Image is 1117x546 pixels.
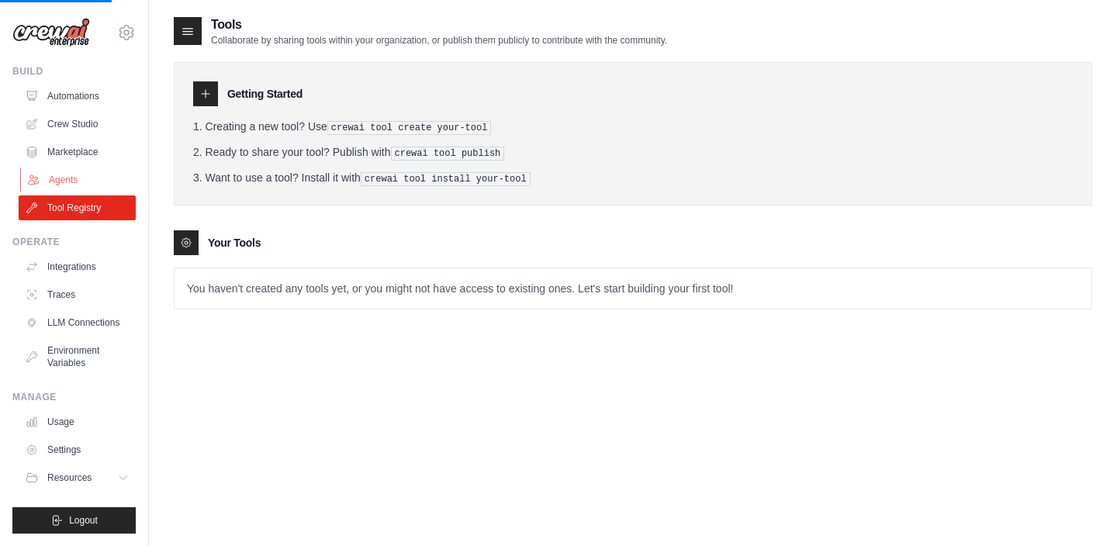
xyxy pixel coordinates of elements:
div: Manage [12,391,136,403]
li: Creating a new tool? Use [193,119,1073,135]
a: Crew Studio [19,112,136,136]
li: Want to use a tool? Install it with [193,170,1073,186]
a: Tool Registry [19,195,136,220]
h3: Getting Started [227,86,303,102]
a: Environment Variables [19,338,136,375]
a: Automations [19,84,136,109]
a: Traces [19,282,136,307]
pre: crewai tool publish [391,147,505,161]
button: Resources [19,465,136,490]
a: Agents [20,168,137,192]
a: Usage [19,409,136,434]
p: Collaborate by sharing tools within your organization, or publish them publicly to contribute wit... [211,34,667,47]
a: Marketplace [19,140,136,164]
pre: crewai tool create your-tool [327,121,492,135]
a: Integrations [19,254,136,279]
button: Logout [12,507,136,534]
div: Operate [12,236,136,248]
p: You haven't created any tools yet, or you might not have access to existing ones. Let's start bui... [175,268,1091,309]
span: Logout [69,514,98,527]
h3: Your Tools [208,235,261,251]
a: Settings [19,437,136,462]
img: Logo [12,18,90,47]
a: LLM Connections [19,310,136,335]
span: Resources [47,472,92,484]
div: Build [12,65,136,78]
h2: Tools [211,16,667,34]
pre: crewai tool install your-tool [361,172,531,186]
li: Ready to share your tool? Publish with [193,144,1073,161]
